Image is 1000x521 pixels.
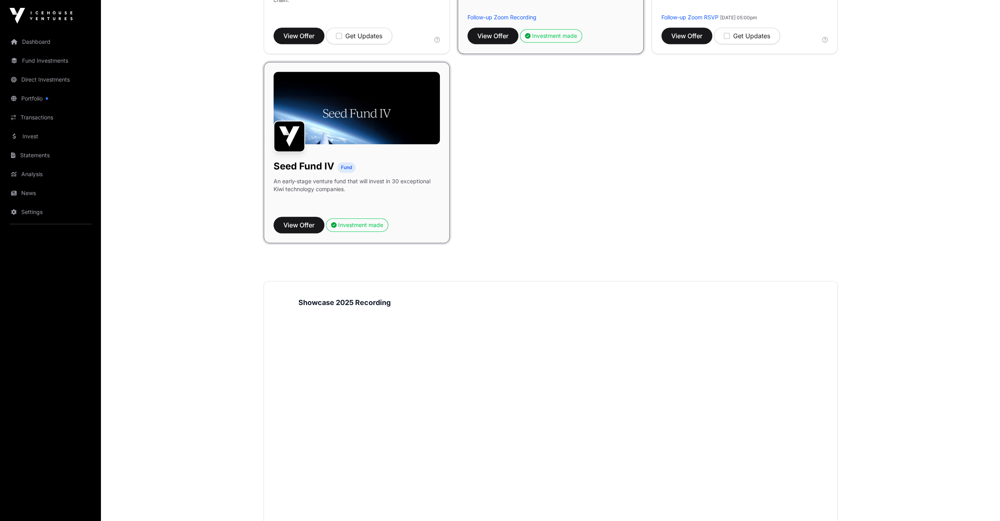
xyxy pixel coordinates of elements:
p: An early-stage venture fund that will invest in 30 exceptional Kiwi technology companies. [274,177,440,193]
a: Portfolio [6,90,95,107]
div: Get Updates [336,31,382,41]
button: Investment made [326,218,388,232]
a: Settings [6,203,95,221]
button: Investment made [520,29,582,43]
span: View Offer [477,31,508,41]
a: Dashboard [6,33,95,50]
a: Follow-up Zoom Recording [467,14,536,20]
span: [DATE] 05:00pm [720,15,757,20]
button: View Offer [467,28,518,44]
img: Icehouse Ventures Logo [9,8,73,24]
iframe: Chat Widget [961,483,1000,521]
a: Statements [6,147,95,164]
button: Get Updates [714,28,780,44]
div: Investment made [525,32,577,40]
a: Follow-up Zoom RSVP [661,14,719,20]
button: Get Updates [326,28,392,44]
a: News [6,184,95,202]
button: View Offer [661,28,712,44]
span: View Offer [283,31,315,41]
img: Seed-Fund-4_Banner.jpg [274,72,440,144]
h1: Seed Fund IV [274,160,334,173]
button: View Offer [274,28,324,44]
a: Direct Investments [6,71,95,88]
a: Analysis [6,166,95,183]
img: Seed Fund IV [274,121,305,152]
span: View Offer [671,31,702,41]
a: Invest [6,128,95,145]
button: View Offer [274,217,324,233]
div: Investment made [331,221,383,229]
a: Fund Investments [6,52,95,69]
span: View Offer [283,220,315,230]
strong: Showcase 2025 Recording [298,298,391,307]
span: Fund [341,164,352,171]
div: Get Updates [724,31,770,41]
a: Transactions [6,109,95,126]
